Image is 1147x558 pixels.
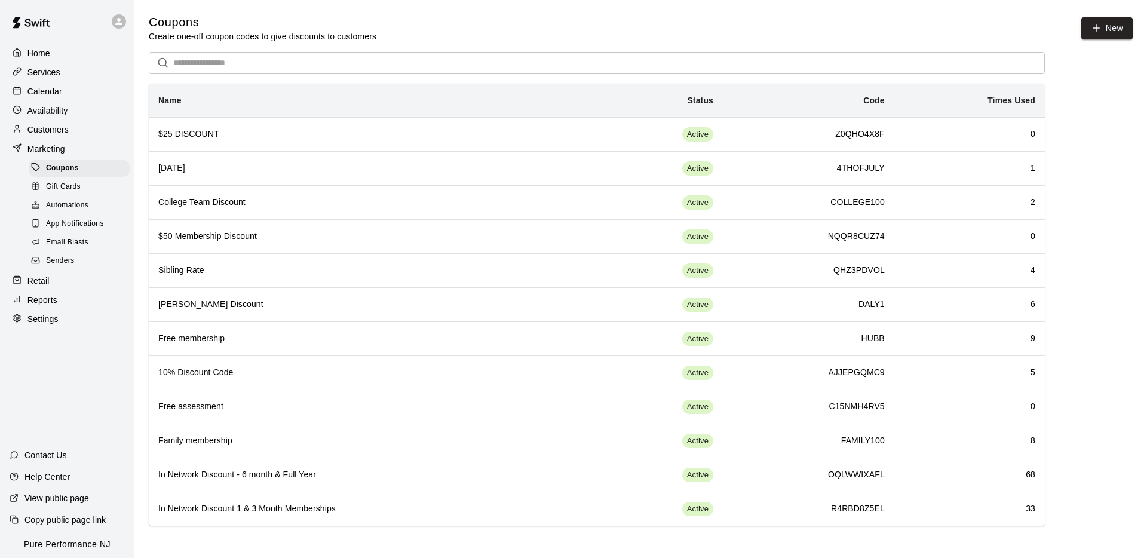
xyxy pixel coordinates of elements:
a: Reports [10,291,125,309]
h6: [DATE] [158,162,582,175]
p: Reports [27,294,57,306]
a: Availability [10,102,125,119]
p: Customers [27,124,69,136]
span: App Notifications [46,218,104,230]
a: Automations [29,197,134,215]
p: Calendar [27,85,62,97]
span: Automations [46,200,88,211]
h6: 6 [904,298,1035,311]
table: simple table [149,84,1045,526]
h6: COLLEGE100 [732,196,885,209]
h6: 5 [904,366,1035,379]
p: Contact Us [24,449,67,461]
h6: HUBB [732,332,885,345]
h6: 4THOFJULY [732,162,885,175]
span: Active [682,265,713,277]
span: Active [682,470,713,481]
span: Active [682,367,713,379]
h6: Free membership [158,332,582,345]
span: Active [682,504,713,515]
a: App Notifications [29,215,134,234]
a: Customers [10,121,125,139]
p: Services [27,66,60,78]
b: Status [687,96,713,105]
h6: 1 [904,162,1035,175]
span: Active [682,436,713,447]
p: Availability [27,105,68,116]
h6: In Network Discount - 6 month & Full Year [158,468,582,482]
a: Coupons [29,159,134,177]
h6: In Network Discount 1 & 3 Month Memberships [158,502,582,516]
a: Senders [29,252,134,271]
b: Code [863,96,885,105]
p: Pure Performance NJ [24,538,111,551]
span: Active [682,401,713,413]
h6: DALY1 [732,298,885,311]
b: Times Used [987,96,1035,105]
button: New [1081,17,1133,39]
span: Active [682,197,713,209]
h6: [PERSON_NAME] Discount [158,298,582,311]
span: Active [682,333,713,345]
a: Retail [10,272,125,290]
span: Senders [46,255,75,267]
h6: QHZ3PDVOL [732,264,885,277]
div: App Notifications [29,216,130,232]
div: Coupons [29,160,130,177]
h6: 68 [904,468,1035,482]
h6: 33 [904,502,1035,516]
h6: Sibling Rate [158,264,582,277]
p: Marketing [27,143,65,155]
div: Senders [29,253,130,269]
h6: Free assessment [158,400,582,413]
h6: R4RBD8Z5EL [732,502,885,516]
div: Services [10,63,125,81]
h6: 4 [904,264,1035,277]
h6: College Team Discount [158,196,582,209]
h6: 8 [904,434,1035,447]
p: View public page [24,492,89,504]
a: Marketing [10,140,125,158]
a: Calendar [10,82,125,100]
h6: Family membership [158,434,582,447]
span: Email Blasts [46,237,88,249]
h6: 9 [904,332,1035,345]
h6: 10% Discount Code [158,366,582,379]
h6: OQLWWIXAFL [732,468,885,482]
a: Settings [10,310,125,328]
a: Home [10,44,125,62]
h6: $50 Membership Discount [158,230,582,243]
h6: 0 [904,230,1035,243]
p: Help Center [24,471,70,483]
span: Active [682,129,713,140]
div: Gift Cards [29,179,130,195]
div: Email Blasts [29,234,130,251]
h6: 2 [904,196,1035,209]
span: Active [682,299,713,311]
div: Automations [29,197,130,214]
h6: 0 [904,400,1035,413]
a: Email Blasts [29,234,134,252]
span: Active [682,163,713,174]
b: Name [158,96,182,105]
p: Settings [27,313,59,325]
span: Coupons [46,163,79,174]
h6: NQQR8CUZ74 [732,230,885,243]
h6: 0 [904,128,1035,141]
span: Gift Cards [46,181,81,193]
p: Retail [27,275,50,287]
h6: $25 DISCOUNT [158,128,582,141]
h6: AJJEPGQMC9 [732,366,885,379]
p: Create one-off coupon codes to give discounts to customers [149,30,376,42]
h5: Coupons [149,14,376,30]
a: Gift Cards [29,177,134,196]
